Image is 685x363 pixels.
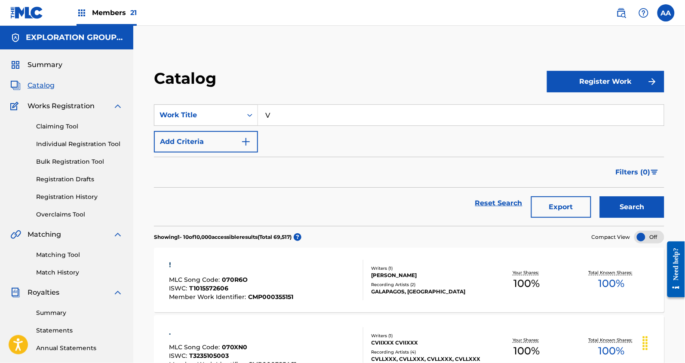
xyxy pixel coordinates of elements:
[113,287,123,298] img: expand
[130,9,137,17] span: 21
[36,250,123,259] a: Matching Tool
[92,8,137,18] span: Members
[28,60,62,70] span: Summary
[10,60,21,70] img: Summary
[372,339,485,347] div: CVIIXXX CVIIXXX
[599,343,625,359] span: 100 %
[169,352,190,360] span: ISWC :
[592,233,630,241] span: Compact View
[10,60,62,70] a: SummarySummary
[169,284,190,292] span: ISWC :
[372,271,485,279] div: [PERSON_NAME]
[10,101,22,111] img: Works Registration
[372,355,485,363] div: CVLLXXX, CVLLXXX, CVLLXXX, CVLLXXX
[36,192,123,201] a: Registration History
[10,229,21,240] img: Matching
[222,276,248,284] span: 070R6O
[513,269,541,276] p: Your Shares:
[10,6,43,19] img: MLC Logo
[661,235,685,304] iframe: Resource Center
[154,248,664,312] a: !MLC Song Code:070R6OISWC:T1015572606Member Work Identifier:CMP000355151Writers (1)[PERSON_NAME]R...
[635,4,652,21] div: Help
[190,284,229,292] span: T1015572606
[77,8,87,18] img: Top Rightsholders
[154,233,292,241] p: Showing 1 - 10 of 10,000 accessible results (Total 69,517 )
[616,8,627,18] img: search
[294,233,301,241] span: ?
[514,276,540,291] span: 100 %
[169,327,297,338] div: .
[513,337,541,343] p: Your Shares:
[36,344,123,353] a: Annual Statements
[611,162,664,183] button: Filters (0)
[372,265,485,271] div: Writers ( 1 )
[36,140,123,149] a: Individual Registration Tool
[36,157,123,166] a: Bulk Registration Tool
[113,229,123,240] img: expand
[154,69,221,88] h2: Catalog
[589,337,635,343] p: Total Known Shares:
[639,8,649,18] img: help
[113,101,123,111] img: expand
[241,137,251,147] img: 9d2ae6d4665cec9f34b9.svg
[372,332,485,339] div: Writers ( 1 )
[169,276,222,284] span: MLC Song Code :
[169,260,294,270] div: !
[28,287,59,298] span: Royalties
[36,268,123,277] a: Match History
[372,349,485,355] div: Recording Artists ( 4 )
[616,167,651,177] span: Filters ( 0 )
[26,33,123,43] h5: EXPLORATION GROUP LLC
[10,80,55,91] a: CatalogCatalog
[36,122,123,131] a: Claiming Tool
[514,343,540,359] span: 100 %
[28,229,61,240] span: Matching
[10,33,21,43] img: Accounts
[10,287,21,298] img: Royalties
[599,276,625,291] span: 100 %
[28,101,95,111] span: Works Registration
[647,76,657,87] img: f7272a7cc735f4ea7f67.svg
[36,210,123,219] a: Overclaims Tool
[600,196,664,218] button: Search
[372,288,485,296] div: GALAPAGOS, [GEOGRAPHIC_DATA]
[169,293,249,301] span: Member Work Identifier :
[471,194,527,213] a: Reset Search
[531,196,591,218] button: Export
[613,4,630,21] a: Public Search
[36,308,123,317] a: Summary
[36,175,123,184] a: Registration Drafts
[28,80,55,91] span: Catalog
[657,4,675,21] div: User Menu
[651,170,658,175] img: filter
[190,352,229,360] span: T3235105003
[154,104,664,226] form: Search Form
[547,71,664,92] button: Register Work
[154,131,258,153] button: Add Criteria
[642,322,685,363] iframe: Chat Widget
[372,281,485,288] div: Recording Artists ( 2 )
[589,269,635,276] p: Total Known Shares:
[639,330,652,356] div: Drag
[222,343,248,351] span: 070XN0
[10,80,21,91] img: Catalog
[249,293,294,301] span: CMP000355151
[36,326,123,335] a: Statements
[169,343,222,351] span: MLC Song Code :
[160,110,237,120] div: Work Title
